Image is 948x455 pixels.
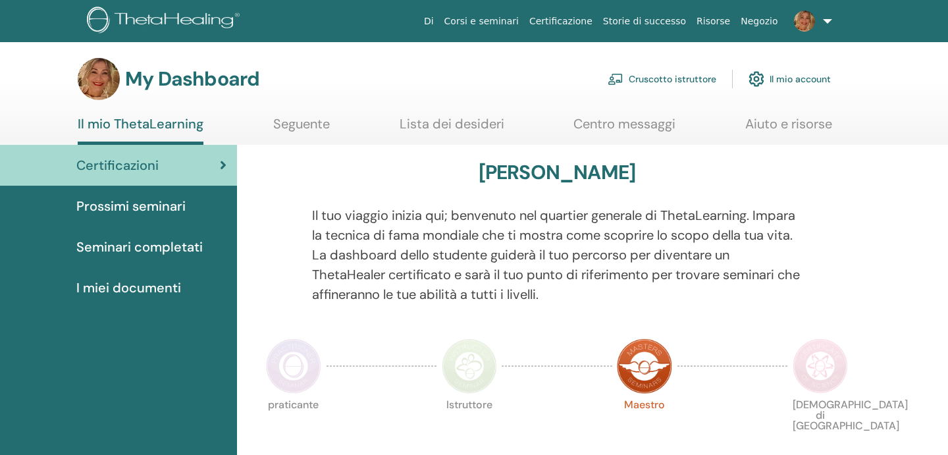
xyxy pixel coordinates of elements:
a: Il mio ThetaLearning [78,116,203,145]
img: cog.svg [749,68,764,90]
h3: [PERSON_NAME] [479,161,636,184]
a: Centro messaggi [573,116,675,142]
img: Practitioner [266,338,321,394]
img: default.jpg [78,58,120,100]
a: Cruscotto istruttore [608,65,716,94]
img: Certificate of Science [793,338,848,394]
img: Master [617,338,672,394]
p: [DEMOGRAPHIC_DATA] di [GEOGRAPHIC_DATA] [793,400,848,455]
p: Maestro [617,400,672,455]
img: chalkboard-teacher.svg [608,73,623,85]
a: Aiuto e risorse [745,116,832,142]
a: Risorse [691,9,735,34]
img: logo.png [87,7,244,36]
img: Instructor [442,338,497,394]
p: Il tuo viaggio inizia qui; benvenuto nel quartier generale di ThetaLearning. Impara la tecnica di... [312,205,803,304]
h3: My Dashboard [125,67,259,91]
p: praticante [266,400,321,455]
a: Negozio [735,9,783,34]
a: Lista dei desideri [400,116,504,142]
p: Istruttore [442,400,497,455]
a: Certificazione [524,9,598,34]
span: Certificazioni [76,155,159,175]
a: Di [419,9,439,34]
span: Prossimi seminari [76,196,186,216]
img: default.jpg [794,11,815,32]
span: I miei documenti [76,278,181,298]
a: Corsi e seminari [439,9,524,34]
a: Il mio account [749,65,831,94]
a: Seguente [273,116,330,142]
a: Storie di successo [598,9,691,34]
span: Seminari completati [76,237,203,257]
